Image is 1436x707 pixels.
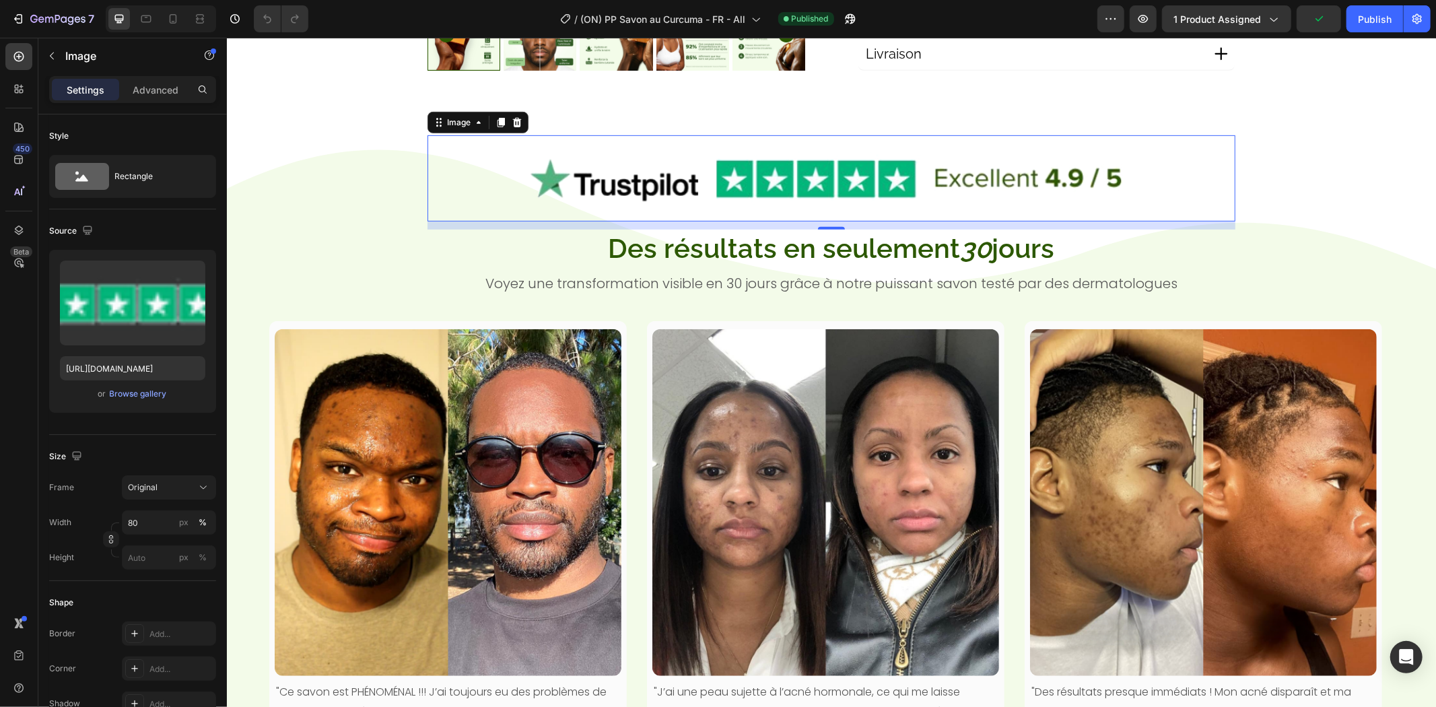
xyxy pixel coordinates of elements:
p: "Ce savon est PHÉNOMÉNAL !!! J’ai toujours eu des problèmes de taches et d’acné, et en seulement ... [49,645,393,703]
div: Open Intercom Messenger [1390,641,1423,673]
div: Style [49,130,69,142]
img: gempages_535995976293286723-bf408307-4fb3-4cfc-a9db-cb43ff648bde.png [803,292,1150,638]
img: preview-image [60,261,205,345]
i: 30 [734,195,765,226]
span: 1 product assigned [1173,12,1261,26]
button: 1 product assigned [1162,5,1291,32]
label: Width [49,516,71,529]
input: px% [122,545,216,570]
div: Corner [49,663,76,675]
img: gempages_535995976293286723-5826d576-a567-4cc7-a6a0-7b5afed93812.jpg [425,292,772,638]
div: Border [49,628,75,640]
div: Undo/Redo [254,5,308,32]
p: "J’ai une peau sujette à l’acné hormonale, ce qui me laisse toujours des taches sombres. Mais ce ... [427,645,771,703]
div: Add... [149,663,213,675]
div: Rectangle [114,161,197,192]
button: Original [122,475,216,500]
p: Settings [67,83,104,97]
img: gempages_535995976293286723-1802d0a9-6e3a-49b8-9c25-a0fbaea2f642.png [48,292,395,638]
label: Frame [49,481,74,494]
p: Image [65,48,180,64]
div: Add... [149,628,213,640]
p: "Des résultats presque immédiats ! Mon acné disparaît et ma peau est bien plus lumineuse. Je vien... [805,645,1149,703]
div: % [199,551,207,564]
img: gempages_535995976293286723-5decf3d8-fb3a-40c7-b5c5-0c2efd3b9ef8.png [281,98,928,184]
iframe: Design area [227,38,1436,707]
label: Height [49,551,74,564]
button: Browse gallery [109,387,168,401]
button: px [195,549,211,566]
div: Source [49,222,96,240]
button: px [195,514,211,531]
div: Size [49,448,85,466]
div: 450 [13,143,32,154]
p: Advanced [133,83,178,97]
span: or [98,386,106,402]
div: Publish [1358,12,1392,26]
button: 7 [5,5,100,32]
p: 7 [88,11,94,27]
div: Beta [10,246,32,257]
div: Shape [49,597,73,609]
div: px [179,516,189,529]
div: % [199,516,207,529]
span: / [575,12,578,26]
button: % [176,514,192,531]
button: Publish [1346,5,1403,32]
div: Browse gallery [110,388,167,400]
h2: Des résultats en seulement jours [201,192,1008,230]
span: Original [128,481,158,494]
input: https://example.com/image.jpg [60,356,205,380]
button: % [176,549,192,566]
span: (ON) PP Savon au Curcuma - FR - All [581,12,746,26]
div: px [179,551,189,564]
span: Published [792,13,829,25]
div: Image [217,79,246,91]
p: Voyez une transformation visible en 30 jours grâce à notre puissant savon testé par des dermatolo... [202,236,1007,255]
input: px% [122,510,216,535]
